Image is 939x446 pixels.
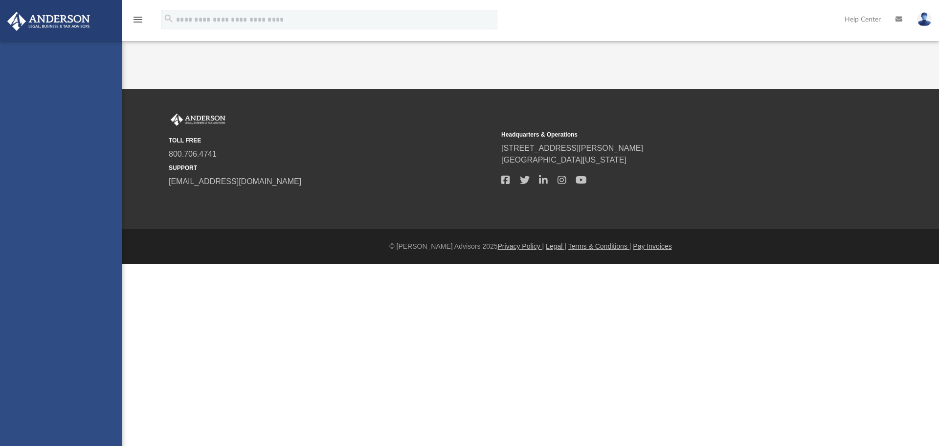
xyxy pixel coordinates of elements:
a: Terms & Conditions | [568,242,631,250]
small: TOLL FREE [169,136,494,145]
a: Pay Invoices [633,242,671,250]
a: [GEOGRAPHIC_DATA][US_STATE] [501,156,626,164]
a: 800.706.4741 [169,150,217,158]
a: [STREET_ADDRESS][PERSON_NAME] [501,144,643,152]
a: Privacy Policy | [498,242,544,250]
img: Anderson Advisors Platinum Portal [4,12,93,31]
a: [EMAIL_ADDRESS][DOMAIN_NAME] [169,177,301,186]
small: SUPPORT [169,164,494,172]
img: User Pic [917,12,932,26]
img: Anderson Advisors Platinum Portal [169,114,227,126]
a: Legal | [546,242,566,250]
div: © [PERSON_NAME] Advisors 2025 [122,241,939,252]
i: search [163,13,174,24]
i: menu [132,14,144,25]
small: Headquarters & Operations [501,130,827,139]
a: menu [132,19,144,25]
